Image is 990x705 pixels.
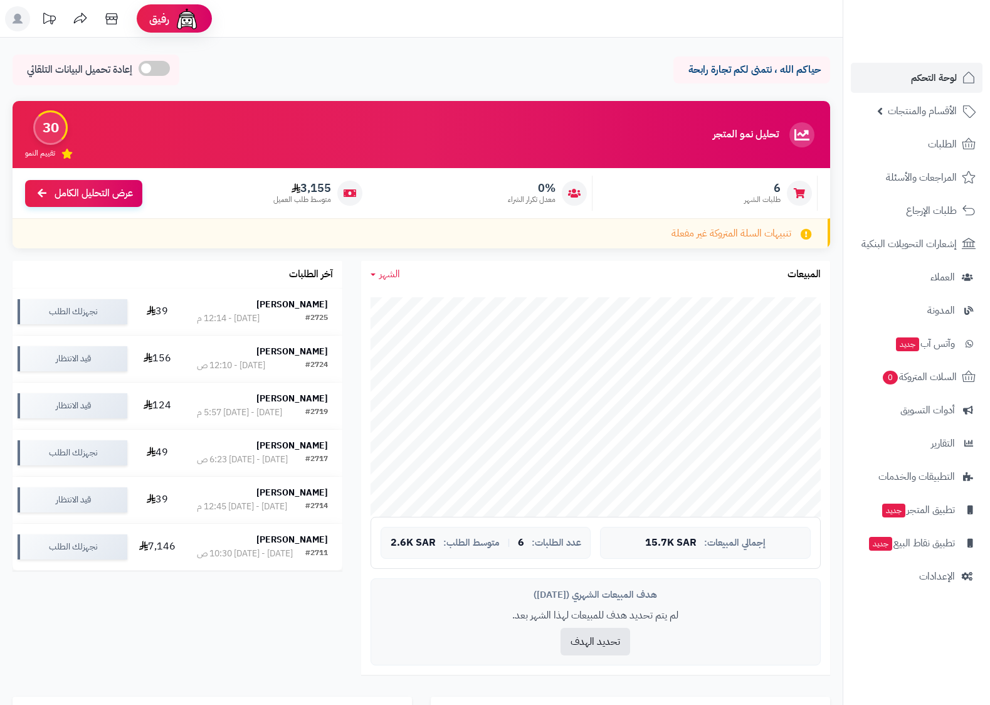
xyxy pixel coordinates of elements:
div: #2711 [305,548,328,560]
span: 0% [508,181,556,195]
strong: [PERSON_NAME] [256,345,328,358]
span: تنبيهات السلة المتروكة غير مفعلة [671,226,791,241]
div: قيد الانتظار [18,393,127,418]
div: [DATE] - [DATE] 5:57 م [197,406,282,419]
a: الإعدادات [851,561,982,591]
a: إشعارات التحويلات البنكية [851,229,982,259]
span: الأقسام والمنتجات [888,102,957,120]
span: تطبيق نقاط البيع [868,534,955,552]
span: عدد الطلبات: [532,538,581,548]
span: إعادة تحميل البيانات التلقائي [27,63,132,77]
div: #2717 [305,453,328,466]
span: الشهر [379,267,400,282]
div: [DATE] - 12:10 ص [197,359,265,372]
strong: [PERSON_NAME] [256,486,328,499]
h3: المبيعات [787,269,821,280]
div: نجهزلك الطلب [18,440,127,465]
span: إشعارات التحويلات البنكية [861,235,957,253]
img: ai-face.png [174,6,199,31]
div: [DATE] - [DATE] 10:30 ص [197,548,293,560]
a: عرض التحليل الكامل [25,180,142,207]
span: 15.7K SAR [645,538,697,549]
td: 156 [132,336,182,382]
strong: [PERSON_NAME] [256,392,328,405]
div: قيد الانتظار [18,346,127,371]
td: 49 [132,430,182,476]
span: الطلبات [928,135,957,153]
div: #2719 [305,406,328,419]
span: وآتس آب [895,335,955,352]
div: #2724 [305,359,328,372]
div: [DATE] - [DATE] 6:23 ص [197,453,288,466]
span: المدونة [927,302,955,319]
span: التقارير [931,435,955,452]
span: الإعدادات [919,568,955,585]
p: حياكم الله ، نتمنى لكم تجارة رابحة [683,63,821,77]
strong: [PERSON_NAME] [256,298,328,311]
span: 2.6K SAR [391,538,436,549]
h3: آخر الطلبات [289,269,333,280]
button: تحديد الهدف [561,628,630,655]
span: إجمالي المبيعات: [704,538,766,548]
span: تقييم النمو [25,148,55,159]
a: لوحة التحكم [851,63,982,93]
td: 7,146 [132,524,182,570]
td: 39 [132,477,182,523]
div: نجهزلك الطلب [18,534,127,559]
div: هدف المبيعات الشهري ([DATE]) [381,588,811,602]
span: المراجعات والأسئلة [886,169,957,186]
span: العملاء [930,268,955,286]
a: التطبيقات والخدمات [851,462,982,492]
span: رفيق [149,11,169,26]
a: الشهر [371,267,400,282]
a: أدوات التسويق [851,395,982,425]
div: قيد الانتظار [18,487,127,512]
div: [DATE] - 12:14 م [197,312,260,325]
span: السلات المتروكة [882,368,957,386]
div: نجهزلك الطلب [18,299,127,324]
div: #2714 [305,501,328,513]
td: 39 [132,289,182,335]
div: [DATE] - [DATE] 12:45 م [197,501,287,513]
strong: [PERSON_NAME] [256,533,328,546]
span: جديد [882,504,905,517]
td: 124 [132,383,182,429]
span: 6 [518,538,524,549]
a: السلات المتروكة0 [851,362,982,392]
strong: [PERSON_NAME] [256,439,328,452]
span: متوسط الطلب: [443,538,500,548]
span: معدل تكرار الشراء [508,194,556,205]
h3: تحليل نمو المتجر [713,129,779,140]
span: تطبيق المتجر [881,501,955,519]
span: 3,155 [273,181,331,195]
a: المدونة [851,295,982,326]
span: لوحة التحكم [911,69,957,87]
span: | [507,538,510,548]
span: طلبات الإرجاع [906,202,957,220]
a: الطلبات [851,129,982,159]
span: 0 [883,371,898,384]
span: عرض التحليل الكامل [55,186,133,201]
a: العملاء [851,262,982,292]
a: طلبات الإرجاع [851,196,982,226]
p: لم يتم تحديد هدف للمبيعات لهذا الشهر بعد. [381,608,811,623]
a: تطبيق المتجرجديد [851,495,982,525]
span: جديد [869,537,892,551]
span: التطبيقات والخدمات [878,468,955,485]
span: متوسط طلب العميل [273,194,331,205]
a: المراجعات والأسئلة [851,162,982,193]
a: تطبيق نقاط البيعجديد [851,528,982,558]
a: وآتس آبجديد [851,329,982,359]
div: #2725 [305,312,328,325]
a: تحديثات المنصة [33,6,65,34]
span: جديد [896,337,919,351]
a: التقارير [851,428,982,459]
span: طلبات الشهر [744,194,781,205]
span: أدوات التسويق [900,401,955,419]
span: 6 [744,181,781,195]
